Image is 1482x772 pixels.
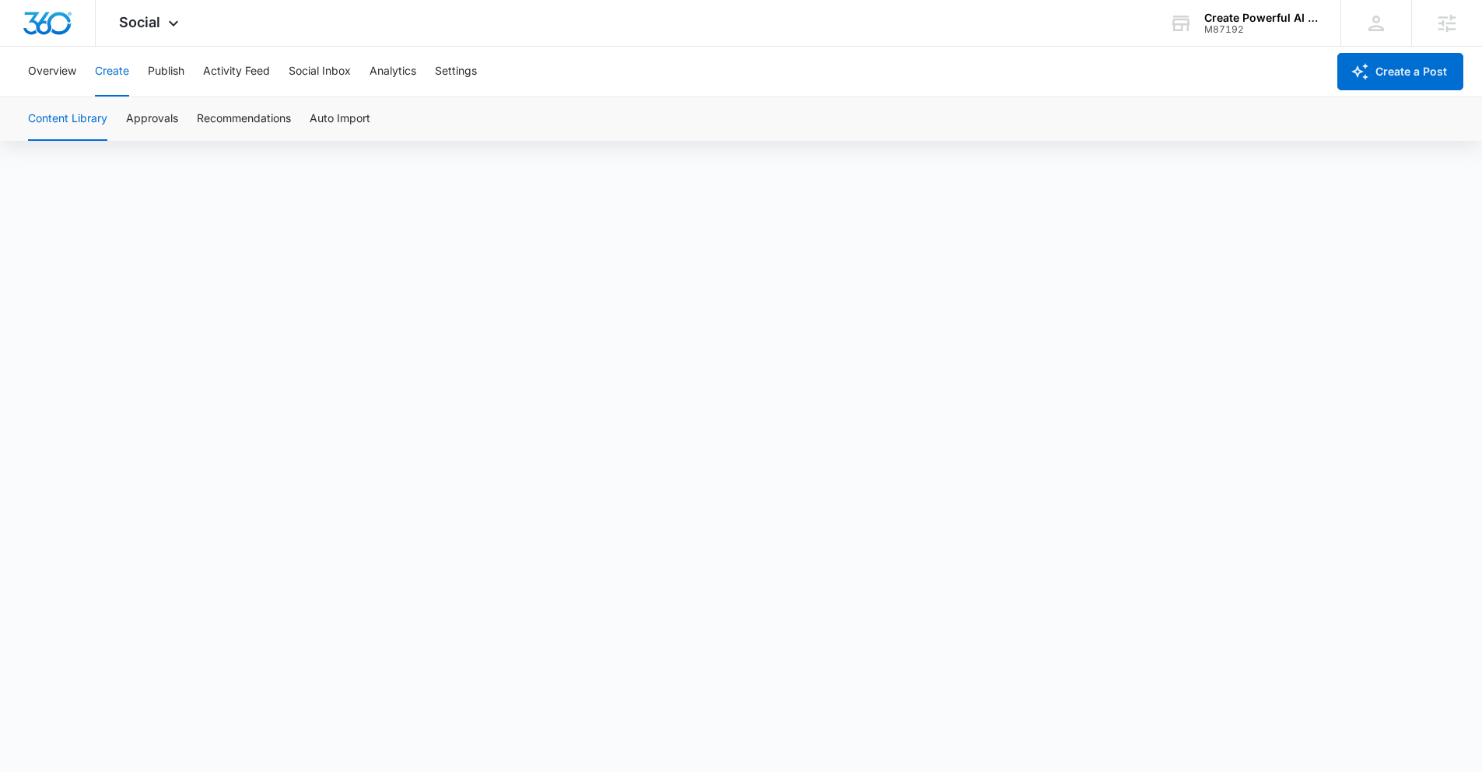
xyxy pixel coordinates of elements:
[1204,24,1318,35] div: account id
[1337,53,1463,90] button: Create a Post
[1204,12,1318,24] div: account name
[435,47,477,96] button: Settings
[119,14,160,30] span: Social
[203,47,270,96] button: Activity Feed
[370,47,416,96] button: Analytics
[95,47,129,96] button: Create
[148,47,184,96] button: Publish
[197,97,291,141] button: Recommendations
[28,97,107,141] button: Content Library
[289,47,351,96] button: Social Inbox
[28,47,76,96] button: Overview
[310,97,370,141] button: Auto Import
[126,97,178,141] button: Approvals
